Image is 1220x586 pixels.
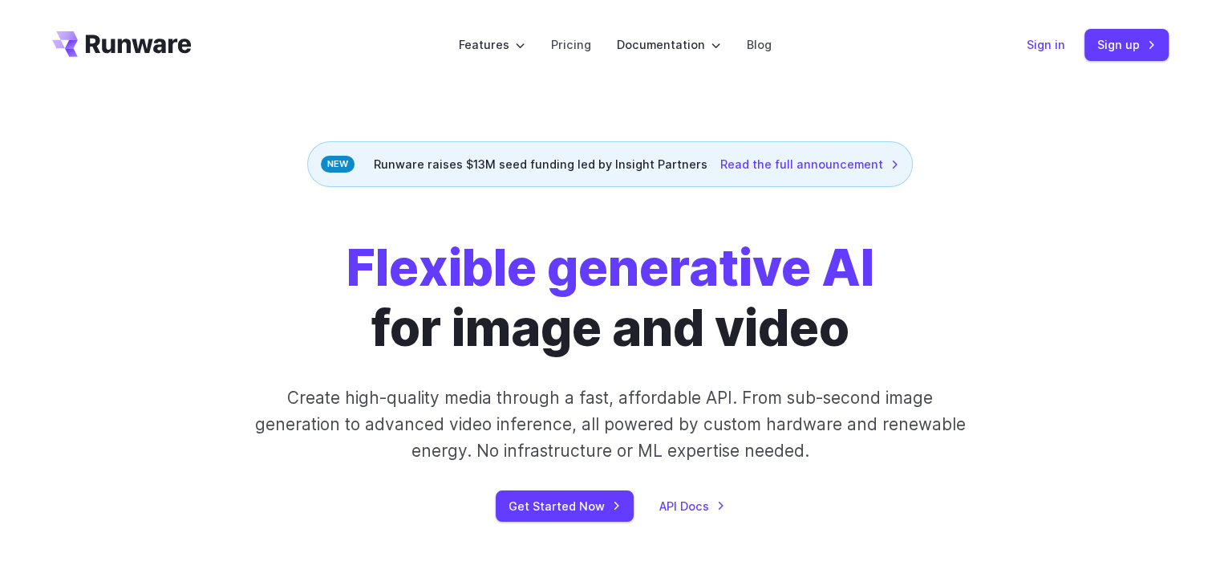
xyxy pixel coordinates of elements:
[459,35,525,54] label: Features
[1027,35,1065,54] a: Sign in
[617,35,721,54] label: Documentation
[347,238,874,359] h1: for image and video
[347,238,874,298] strong: Flexible generative AI
[1084,29,1169,60] a: Sign up
[496,490,634,522] a: Get Started Now
[307,141,913,187] div: Runware raises $13M seed funding led by Insight Partners
[747,35,772,54] a: Blog
[659,497,725,515] a: API Docs
[253,385,967,465] p: Create high-quality media through a fast, affordable API. From sub-second image generation to adv...
[551,35,591,54] a: Pricing
[52,31,192,57] a: Go to /
[720,155,899,173] a: Read the full announcement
